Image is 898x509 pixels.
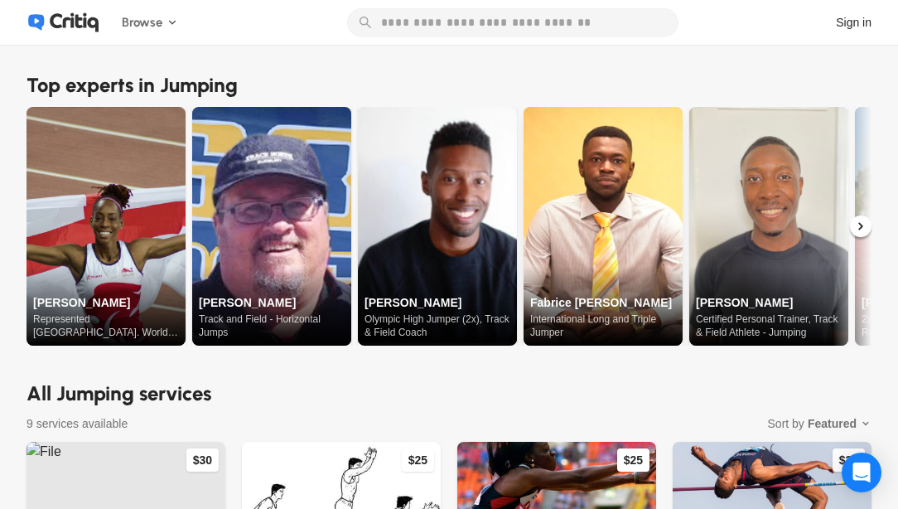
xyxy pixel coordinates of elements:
[192,107,351,346] img: File
[122,13,162,32] span: Browse
[358,107,517,346] a: [PERSON_NAME]Olympic High Jumper (2x), Track & Field Coach
[27,107,186,346] a: [PERSON_NAME]Represented [GEOGRAPHIC_DATA]. World Championships Silver Medalist. Jump specialist....
[808,415,857,432] span: Featured
[833,448,865,472] div: $35
[842,453,881,492] div: Open Intercom Messenger
[402,448,434,472] div: $25
[27,70,871,100] h2: Top experts in Jumping
[27,107,186,346] img: File
[192,107,351,346] a: [PERSON_NAME]Track and Field - Horizontal Jumps
[836,14,871,32] div: Sign in
[689,107,848,346] img: File
[186,448,219,472] div: $30
[617,448,649,472] div: $25
[689,107,848,346] a: [PERSON_NAME]Certified Personal Trainer, Track & Field Athlete - Jumping
[27,379,871,409] h2: All Jumping services
[524,107,683,346] img: File
[27,415,128,432] span: 9 services available
[524,107,683,346] a: Fabrice [PERSON_NAME]International Long and Triple Jumper
[358,107,517,346] img: File
[768,415,804,432] span: Sort by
